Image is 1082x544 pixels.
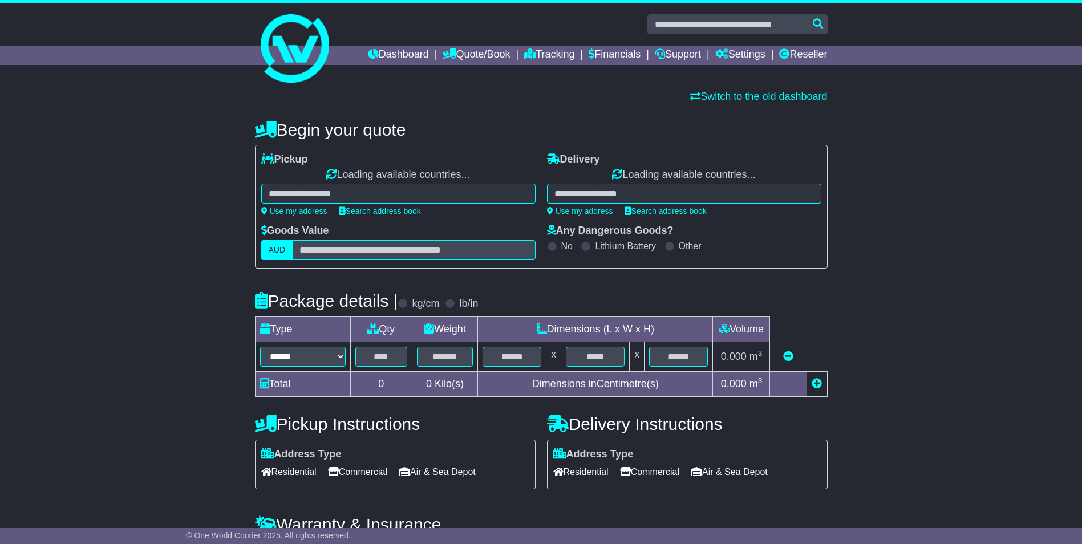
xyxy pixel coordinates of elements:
[524,46,574,65] a: Tracking
[721,378,747,389] span: 0.000
[721,351,747,362] span: 0.000
[412,298,439,310] label: kg/cm
[412,316,477,342] td: Weight
[350,371,412,396] td: 0
[758,349,763,358] sup: 3
[812,378,822,389] a: Add new item
[547,153,600,166] label: Delivery
[478,371,713,396] td: Dimensions in Centimetre(s)
[679,241,702,251] label: Other
[261,240,293,260] label: AUD
[547,169,821,181] div: Loading available countries...
[443,46,510,65] a: Quote/Book
[595,241,656,251] label: Lithium Battery
[261,225,329,237] label: Goods Value
[459,298,478,310] label: lb/in
[553,448,634,461] label: Address Type
[758,376,763,385] sup: 3
[255,316,350,342] td: Type
[261,153,308,166] label: Pickup
[691,463,768,481] span: Air & Sea Depot
[399,463,476,481] span: Air & Sea Depot
[620,463,679,481] span: Commercial
[547,415,828,433] h4: Delivery Instructions
[547,206,613,216] a: Use my address
[553,463,609,481] span: Residential
[255,120,828,139] h4: Begin your quote
[749,351,763,362] span: m
[655,46,701,65] a: Support
[261,206,327,216] a: Use my address
[255,415,536,433] h4: Pickup Instructions
[625,206,707,216] a: Search address book
[630,342,645,371] td: x
[426,378,432,389] span: 0
[713,316,770,342] td: Volume
[779,46,827,65] a: Reseller
[186,531,351,540] span: © One World Courier 2025. All rights reserved.
[255,515,828,534] h4: Warranty & Insurance
[255,371,350,396] td: Total
[547,225,674,237] label: Any Dangerous Goods?
[350,316,412,342] td: Qty
[478,316,713,342] td: Dimensions (L x W x H)
[546,342,561,371] td: x
[783,351,793,362] a: Remove this item
[339,206,421,216] a: Search address book
[412,371,477,396] td: Kilo(s)
[328,463,387,481] span: Commercial
[589,46,641,65] a: Financials
[368,46,429,65] a: Dashboard
[261,463,317,481] span: Residential
[261,169,536,181] div: Loading available countries...
[715,46,765,65] a: Settings
[255,291,398,310] h4: Package details |
[261,448,342,461] label: Address Type
[561,241,573,251] label: No
[690,91,827,102] a: Switch to the old dashboard
[749,378,763,389] span: m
